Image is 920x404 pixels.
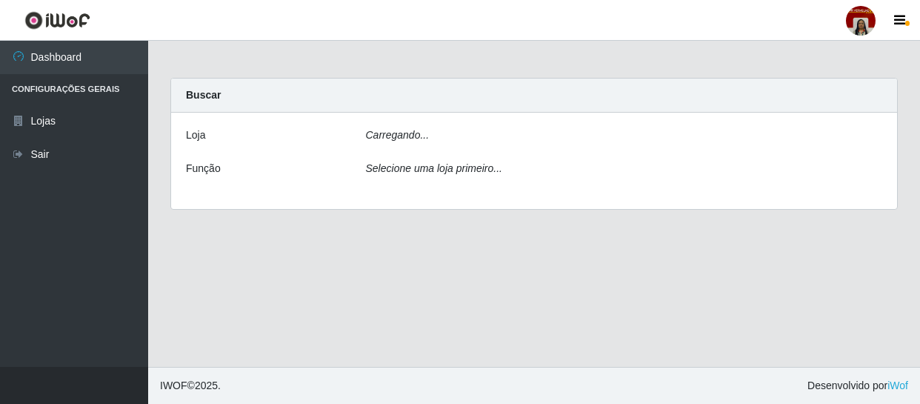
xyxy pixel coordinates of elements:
[807,378,908,394] span: Desenvolvido por
[366,129,430,141] i: Carregando...
[366,162,502,174] i: Selecione uma loja primeiro...
[160,380,187,391] span: IWOF
[186,128,205,143] label: Loja
[887,380,908,391] a: iWof
[160,378,221,394] span: © 2025 .
[24,11,90,30] img: CoreUI Logo
[186,89,221,101] strong: Buscar
[186,161,221,176] label: Função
